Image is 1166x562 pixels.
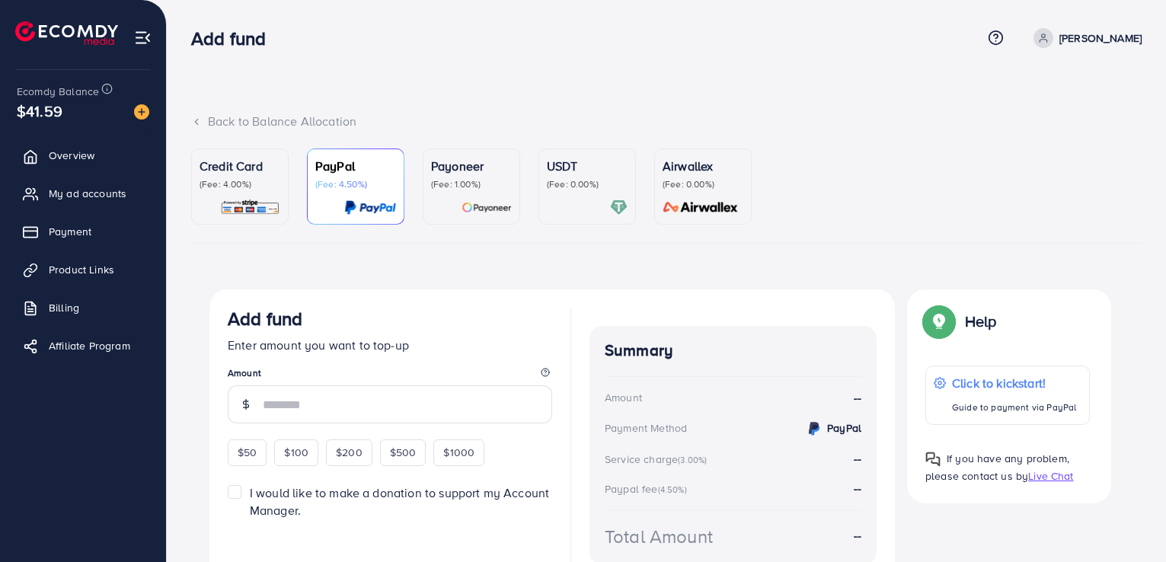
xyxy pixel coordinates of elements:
span: Affiliate Program [49,338,130,353]
img: image [134,104,149,120]
iframe: Chat [1101,493,1155,551]
h3: Add fund [228,308,302,330]
span: $200 [336,445,363,460]
span: $1000 [443,445,474,460]
div: Paypal fee [605,481,692,497]
div: Back to Balance Allocation [191,113,1142,130]
h3: Add fund [191,27,278,49]
a: Affiliate Program [11,330,155,361]
p: (Fee: 4.00%) [200,178,280,190]
strong: -- [854,450,861,467]
p: (Fee: 0.00%) [547,178,628,190]
img: logo [15,21,118,45]
span: $100 [284,445,308,460]
strong: -- [854,480,861,497]
strong: -- [854,389,861,407]
span: Ecomdy Balance [17,84,99,99]
div: Total Amount [605,523,713,550]
span: If you have any problem, please contact us by [925,451,1069,484]
img: card [344,199,396,216]
a: My ad accounts [11,178,155,209]
p: Payoneer [431,157,512,175]
img: Popup guide [925,452,941,467]
p: (Fee: 1.00%) [431,178,512,190]
p: USDT [547,157,628,175]
span: Live Chat [1028,468,1073,484]
div: Payment Method [605,420,687,436]
p: Airwallex [663,157,743,175]
a: Overview [11,140,155,171]
img: credit [805,420,823,438]
a: [PERSON_NAME] [1027,28,1142,48]
small: (4.50%) [658,484,687,496]
p: [PERSON_NAME] [1059,29,1142,47]
span: $500 [390,445,417,460]
span: $41.59 [17,100,62,122]
a: Product Links [11,254,155,285]
span: $50 [238,445,257,460]
p: (Fee: 0.00%) [663,178,743,190]
img: card [658,199,743,216]
strong: -- [854,527,861,544]
p: Credit Card [200,157,280,175]
div: Amount [605,390,642,405]
span: Product Links [49,262,114,277]
img: card [220,199,280,216]
p: Guide to payment via PayPal [952,398,1076,417]
span: My ad accounts [49,186,126,201]
p: Click to kickstart! [952,374,1076,392]
span: Overview [49,148,94,163]
a: Billing [11,292,155,323]
span: Billing [49,300,79,315]
h4: Summary [605,341,861,360]
p: Help [965,312,997,330]
img: Popup guide [925,308,953,335]
a: Payment [11,216,155,247]
small: (3.00%) [678,454,707,466]
p: (Fee: 4.50%) [315,178,396,190]
span: Payment [49,224,91,239]
legend: Amount [228,366,552,385]
img: card [462,199,512,216]
img: card [610,199,628,216]
strong: PayPal [827,420,861,436]
div: Service charge [605,452,711,467]
span: I would like to make a donation to support my Account Manager. [250,484,549,519]
p: Enter amount you want to top-up [228,336,552,354]
img: menu [134,29,152,46]
p: PayPal [315,157,396,175]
